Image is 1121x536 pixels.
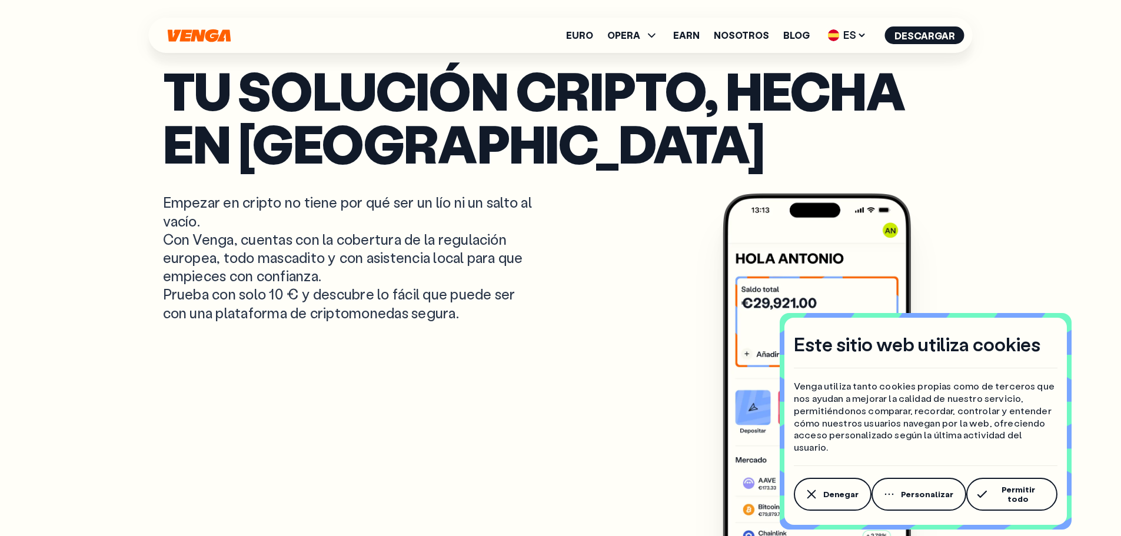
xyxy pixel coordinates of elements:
[871,478,966,511] button: Personalizar
[794,380,1057,454] p: Venga utiliza tanto cookies propias como de terceros que nos ayudan a mejorar la calidad de nuest...
[167,29,232,42] svg: Inicio
[714,31,769,40] a: Nosotros
[901,490,953,499] span: Personalizar
[794,478,871,511] button: Denegar
[607,31,640,40] span: OPERA
[823,490,859,499] span: Denegar
[607,28,659,42] span: OPERA
[783,31,810,40] a: Blog
[163,64,959,169] p: Tu solución cripto, hecha en [GEOGRAPHIC_DATA]
[794,332,1040,357] h4: Este sitio web utiliza cookies
[673,31,700,40] a: Earn
[163,193,535,321] p: Empezar en cripto no tiene por qué ser un lío ni un salto al vacío. Con Venga, cuentas con la cob...
[566,31,593,40] a: Euro
[885,26,964,44] button: Descargar
[992,485,1045,504] span: Permitir todo
[824,26,871,45] span: ES
[828,29,840,41] img: flag-es
[966,478,1057,511] button: Permitir todo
